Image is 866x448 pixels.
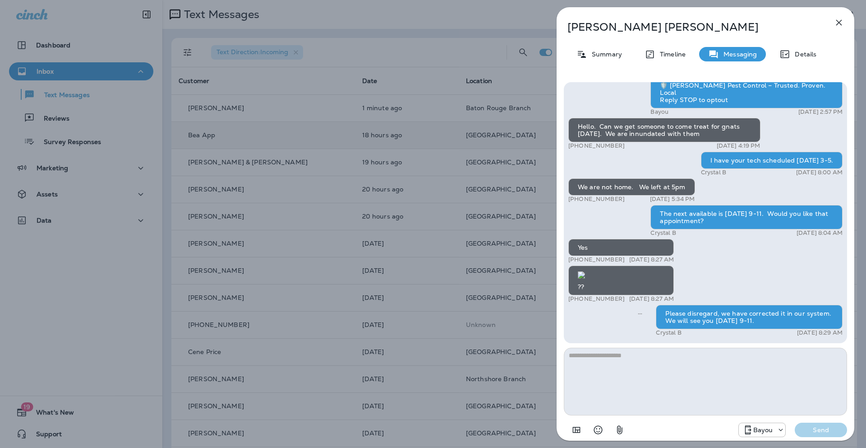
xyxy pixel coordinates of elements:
p: [DATE] 8:00 AM [796,169,843,176]
div: Yes [568,239,674,256]
div: I have your tech scheduled [DATE] 3-5. [701,152,843,169]
p: Details [790,51,816,58]
img: twilio-download [578,271,585,279]
p: Messaging [719,51,757,58]
p: [PHONE_NUMBER] [568,196,625,203]
div: Please disregard, we have corrected it in our system. We will see you [DATE] 9-11. [656,305,843,329]
p: Crystal B [650,229,676,237]
p: [DATE] 8:29 AM [797,329,843,336]
button: Add in a premade template [567,421,585,439]
div: ?? [568,266,674,295]
p: [DATE] 8:04 AM [797,229,843,237]
p: [DATE] 2:57 PM [798,108,843,116]
p: Timeline [655,51,686,58]
p: [DATE] 5:34 PM [650,196,695,203]
p: Bayou [753,426,773,434]
p: [DATE] 4:19 PM [717,142,760,149]
button: Select an emoji [589,421,607,439]
p: [DATE] 8:27 AM [629,295,674,303]
p: Crystal B [701,169,726,176]
p: [PHONE_NUMBER] [568,295,625,303]
div: The next available is [DATE] 9-11. Would you like that appointment? [650,205,843,229]
p: [PERSON_NAME] [PERSON_NAME] [567,21,814,33]
p: Crystal B [656,329,681,336]
p: [PHONE_NUMBER] [568,142,625,149]
p: [DATE] 8:27 AM [629,256,674,263]
span: Sent [638,309,642,317]
p: Summary [587,51,622,58]
p: [PHONE_NUMBER] [568,256,625,263]
div: Hello. Can we get someone to come treat for gnats [DATE]. We are innundated with them [568,118,760,142]
div: We are not home. We left at 5pm [568,178,695,196]
p: Bayou [650,108,668,116]
div: +1 (985) 315-4311 [739,425,786,435]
